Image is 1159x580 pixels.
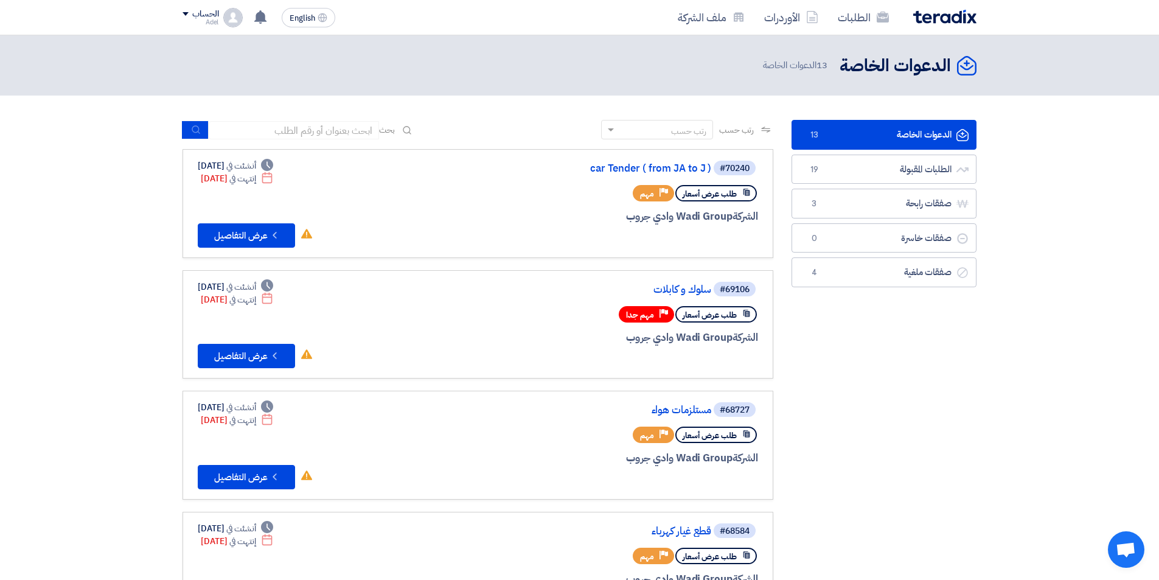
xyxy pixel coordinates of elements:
div: الحساب [192,9,218,19]
img: profile_test.png [223,8,243,27]
span: طلب عرض أسعار [683,309,737,321]
div: [DATE] [201,172,273,185]
a: صفقات خاسرة0 [792,223,976,253]
div: Wadi Group وادي جروب [465,330,758,346]
div: #69106 [720,285,750,294]
a: صفقات ملغية4 [792,257,976,287]
span: 13 [807,129,821,141]
a: car Tender ( from JA to J ) [468,163,711,174]
a: مستلزمات هواء [468,405,711,416]
span: الشركة [733,450,759,466]
span: الدعوات الخاصة [763,58,830,72]
button: عرض التفاصيل [198,344,295,368]
a: صفقات رابحة3 [792,189,976,218]
span: English [290,14,315,23]
a: الدعوات الخاصة13 [792,120,976,150]
div: Adel [183,19,218,26]
span: 0 [807,232,821,245]
button: عرض التفاصيل [198,223,295,248]
div: Wadi Group وادي جروب [465,450,758,466]
span: إنتهت في [229,172,256,185]
span: طلب عرض أسعار [683,188,737,200]
span: 13 [816,58,827,72]
span: بحث [379,124,395,136]
div: [DATE] [201,414,273,427]
span: مهم [640,430,654,441]
div: [DATE] [198,281,273,293]
h2: الدعوات الخاصة [840,54,951,78]
span: طلب عرض أسعار [683,551,737,562]
a: الأوردرات [754,3,828,32]
span: مهم [640,188,654,200]
div: [DATE] [198,522,273,535]
span: أنشئت في [226,522,256,535]
span: مهم [640,551,654,562]
div: [DATE] [198,159,273,172]
div: #70240 [720,164,750,173]
span: إنتهت في [229,535,256,548]
a: سلوك و كابلات [468,284,711,295]
div: [DATE] [201,293,273,306]
a: الطلبات [828,3,899,32]
span: الشركة [733,209,759,224]
div: Wadi Group وادي جروب [465,209,758,225]
div: #68584 [720,527,750,536]
a: الطلبات المقبولة19 [792,155,976,184]
span: 3 [807,198,821,210]
span: مهم جدا [626,309,654,321]
span: 4 [807,267,821,279]
div: [DATE] [198,401,273,414]
button: English [282,8,335,27]
span: رتب حسب [719,124,754,136]
span: إنتهت في [229,414,256,427]
a: قطع غيار كهرباء [468,526,711,537]
span: 19 [807,164,821,176]
span: إنتهت في [229,293,256,306]
span: أنشئت في [226,159,256,172]
span: أنشئت في [226,281,256,293]
input: ابحث بعنوان أو رقم الطلب [209,121,379,139]
div: [DATE] [201,535,273,548]
div: رتب حسب [671,125,706,138]
span: طلب عرض أسعار [683,430,737,441]
img: Teradix logo [913,10,976,24]
button: عرض التفاصيل [198,465,295,489]
span: أنشئت في [226,401,256,414]
a: ملف الشركة [668,3,754,32]
div: Open chat [1108,531,1144,568]
div: #68727 [720,406,750,414]
span: الشركة [733,330,759,345]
